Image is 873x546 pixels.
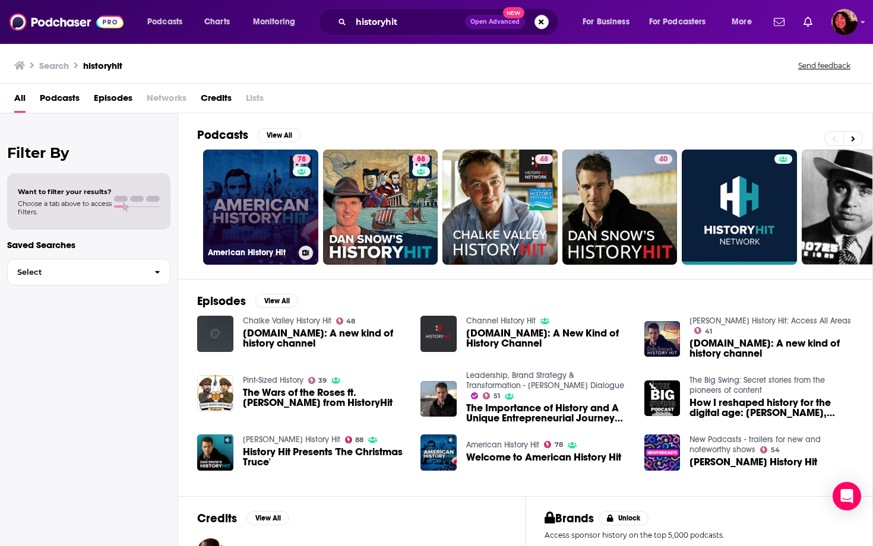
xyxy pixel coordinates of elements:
[466,403,630,423] a: The Importance of History and A Unique Entrepreneurial Journey from Podcast to TV Network with Da...
[641,12,723,31] button: open menu
[540,154,548,166] span: 48
[420,381,457,417] img: The Importance of History and A Unique Entrepreneurial Journey from Podcast to TV Network with Da...
[330,8,570,36] div: Search podcasts, credits, & more...
[197,294,298,309] a: EpisodesView All
[689,316,851,326] a: Dan Snow's History Hit: Access All Areas
[298,154,306,166] span: 78
[795,61,854,71] button: Send feedback
[555,442,563,447] span: 78
[545,531,853,539] p: Access sponsor history on the top 5,000 podcasts.
[689,434,821,455] a: New Podcasts - trailers for new and noteworthy shows
[412,154,430,164] a: 88
[336,318,356,325] a: 48
[246,511,289,525] button: View All
[689,457,817,467] span: [PERSON_NAME] History Hit
[494,393,500,399] span: 51
[18,188,112,196] span: Want to filter your results?
[197,434,233,471] img: History Hit Presents 'The Christmas Truce'
[40,88,80,113] a: Podcasts
[417,154,425,166] span: 88
[346,319,355,324] span: 48
[659,154,668,166] span: 40
[246,88,264,113] span: Lists
[197,316,233,352] img: HistoryHit.TV: A new kind of history channel
[466,403,630,423] span: The Importance of History and A Unique Entrepreneurial Journey from Podcast to TV Network with [P...
[94,88,132,113] span: Episodes
[466,452,621,462] span: Welcome to American History Hit
[243,375,303,385] a: Pint-Sized History
[8,268,145,276] span: Select
[689,457,817,467] a: Dan Snow's History Hit
[355,437,363,443] span: 88
[466,316,536,326] a: Channel History Hit
[197,294,246,309] h2: Episodes
[644,434,681,471] img: Dan Snow's History Hit
[7,239,170,250] p: Saved Searches
[197,12,237,31] a: Charts
[243,388,407,408] a: The Wars of the Roses ft. Matt Lewis from HistoryHit
[466,328,630,348] span: [DOMAIN_NAME]: A New Kind of History Channel
[583,14,630,30] span: For Business
[732,14,752,30] span: More
[831,9,858,35] button: Show profile menu
[197,128,248,142] h2: Podcasts
[833,482,861,510] div: Open Intercom Messenger
[771,447,780,453] span: 54
[203,150,318,265] a: 78American History Hit
[466,370,624,391] a: Leadership, Brand Strategy & Transformation - Minter Dialogue
[201,88,232,113] a: Credits
[420,316,457,352] img: HistoryHit.TV: A New Kind of History Channel
[644,321,681,357] img: HistoryHit.TV: A new kind of history channel
[466,440,539,450] a: American History Hit
[544,441,563,448] a: 78
[351,12,465,31] input: Search podcasts, credits, & more...
[197,511,289,526] a: CreditsView All
[39,60,69,71] h3: Search
[147,88,186,113] span: Networks
[318,378,327,383] span: 39
[420,434,457,471] img: Welcome to American History Hit
[694,327,712,334] a: 41
[483,392,500,399] a: 51
[14,88,26,113] a: All
[243,328,407,348] span: [DOMAIN_NAME]: A new kind of history channel
[345,436,364,443] a: 88
[7,259,170,285] button: Select
[10,11,124,33] img: Podchaser - Follow, Share and Rate Podcasts
[689,375,825,395] a: The Big Swing: Secret stories from the pioneers of content
[255,294,298,308] button: View All
[442,150,558,265] a: 48
[689,398,853,418] span: How I reshaped history for the digital age: [PERSON_NAME], Founder of HistoryHit
[18,199,112,216] span: Choose a tab above to access filters.
[243,434,340,445] a: Dan Snow's History Hit
[689,338,853,358] span: [DOMAIN_NAME]: A new kind of history channel
[308,377,327,384] a: 39
[503,7,524,18] span: New
[654,154,672,164] a: 40
[197,128,301,142] a: PodcastsView All
[644,380,681,417] img: How I reshaped history for the digital age: Dan Snow, Founder of HistoryHit
[831,9,858,35] span: Logged in as Kathryn-Musilek
[139,12,198,31] button: open menu
[204,14,230,30] span: Charts
[723,12,767,31] button: open menu
[769,12,789,32] a: Show notifications dropdown
[831,9,858,35] img: User Profile
[243,316,331,326] a: Chalke Valley History Hit
[243,388,407,408] span: The Wars of the Roses ft. [PERSON_NAME] from HistoryHit
[7,144,170,161] h2: Filter By
[197,375,233,411] img: The Wars of the Roses ft. Matt Lewis from HistoryHit
[760,446,780,453] a: 54
[243,328,407,348] a: HistoryHit.TV: A new kind of history channel
[689,338,853,358] a: HistoryHit.TV: A new kind of history channel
